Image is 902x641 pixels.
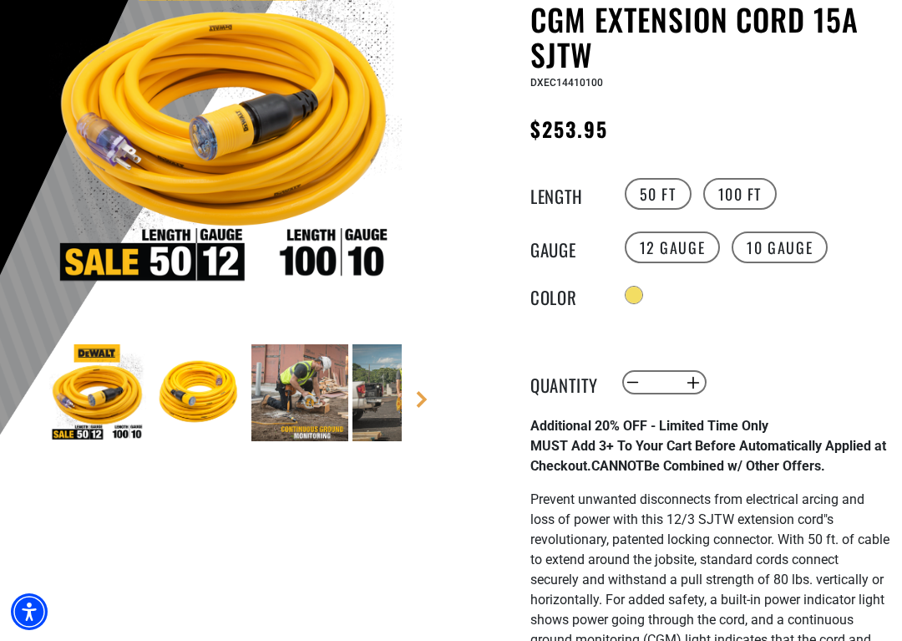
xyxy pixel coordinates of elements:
strong: Additional 20% OFF - Limited Time Only [530,418,768,434]
label: 50 FT [625,178,692,210]
label: 100 FT [703,178,778,210]
div: Accessibility Menu [11,593,48,630]
a: Next [413,391,430,408]
span: CANNOT [591,458,644,474]
img: A construction worker in a safety vest and hard hat carries tools and cables on a job site, with ... [352,344,449,441]
label: 10 Gauge [732,231,828,263]
span: DXEC14410100 [530,77,603,89]
label: 12 Gauge [625,231,721,263]
span: $253.95 [530,114,609,144]
label: Quantity [530,372,614,394]
strong: MUST Add 3+ To Your Cart Before Automatically Applied at Checkout. Be Combined w/ Other Offers. [530,438,886,474]
legend: Gauge [530,237,614,258]
legend: Color [530,284,614,306]
legend: Length [530,183,614,205]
